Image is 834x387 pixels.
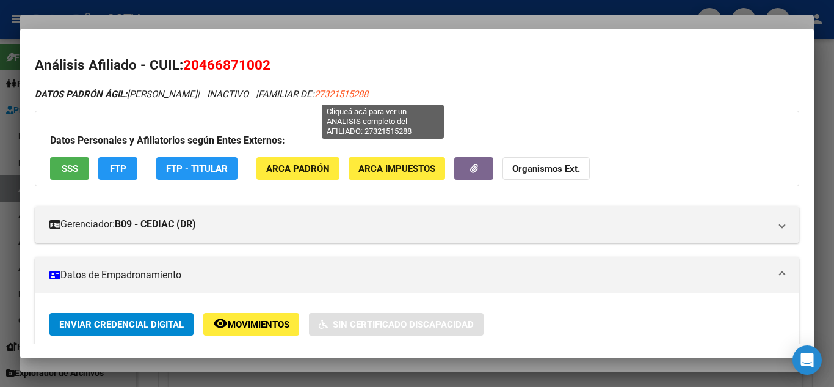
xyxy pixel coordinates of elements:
[49,268,770,282] mat-panel-title: Datos de Empadronamiento
[49,313,194,336] button: Enviar Credencial Digital
[59,319,184,330] span: Enviar Credencial Digital
[35,89,127,100] strong: DATOS PADRÓN ÁGIL:
[792,345,822,375] div: Open Intercom Messenger
[266,163,330,174] span: ARCA Padrón
[62,163,78,174] span: SSS
[50,157,89,180] button: SSS
[203,313,299,336] button: Movimientos
[228,319,289,330] span: Movimientos
[50,133,784,148] h3: Datos Personales y Afiliatorios según Entes Externos:
[35,55,799,76] h2: Análisis Afiliado - CUIL:
[512,163,580,174] strong: Organismos Ext.
[98,157,137,180] button: FTP
[358,163,435,174] span: ARCA Impuestos
[256,157,339,180] button: ARCA Padrón
[349,157,445,180] button: ARCA Impuestos
[333,319,474,330] span: Sin Certificado Discapacidad
[258,89,368,100] span: FAMILIAR DE:
[502,157,590,180] button: Organismos Ext.
[110,163,126,174] span: FTP
[309,313,484,336] button: Sin Certificado Discapacidad
[183,57,270,73] span: 20466871002
[35,206,799,243] mat-expansion-panel-header: Gerenciador:B09 - CEDIAC (DR)
[35,89,368,100] i: | INACTIVO |
[115,217,196,232] strong: B09 - CEDIAC (DR)
[35,89,197,100] span: [PERSON_NAME]
[35,257,799,293] mat-expansion-panel-header: Datos de Empadronamiento
[213,316,228,331] mat-icon: remove_red_eye
[156,157,238,180] button: FTP - Titular
[166,163,228,174] span: FTP - Titular
[314,89,368,100] span: 27321515288
[49,217,770,232] mat-panel-title: Gerenciador:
